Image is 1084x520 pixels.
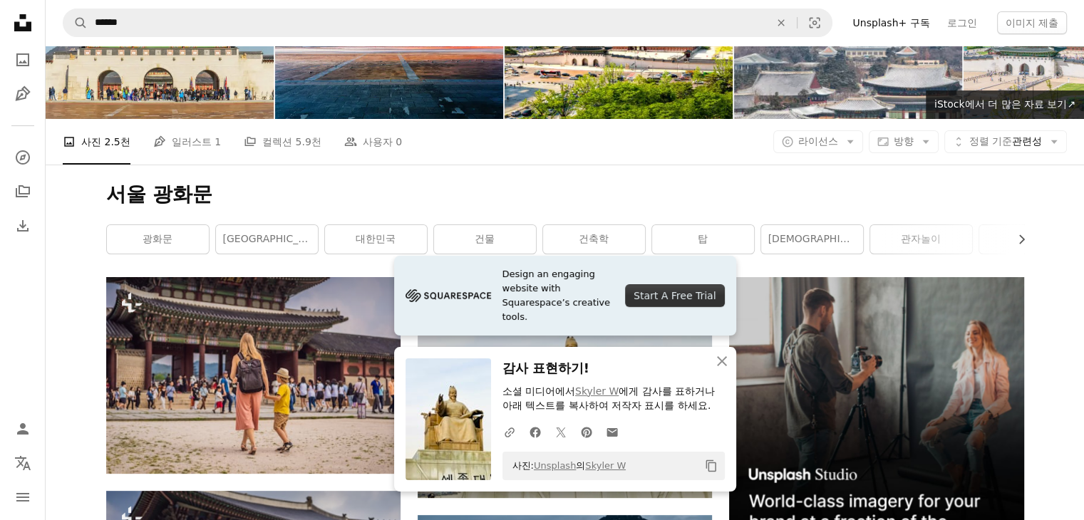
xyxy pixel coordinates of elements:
a: [DEMOGRAPHIC_DATA] [761,225,863,254]
a: 로그인 [939,11,986,34]
a: 일러스트 [9,80,37,108]
a: [GEOGRAPHIC_DATA] [216,225,318,254]
a: 한국의 엄마와 아들 관광객. 대한민국 서울의 경복궁 부지. 한국 여행 개념입니다. 아이들과 함께 여행하는 개념. [106,368,401,381]
a: 컬렉션 5.9천 [244,119,321,165]
a: 대한민국 [325,225,427,254]
span: 방향 [894,135,914,147]
button: 라이선스 [773,130,863,153]
span: iStock에서 더 많은 자료 보기 ↗ [934,98,1075,110]
a: 사람 [979,225,1081,254]
span: Design an engaging website with Squarespace’s creative tools. [502,267,614,324]
a: Design an engaging website with Squarespace’s creative tools.Start A Free Trial [394,256,736,336]
button: 클립보드에 복사하기 [699,454,723,478]
a: Unsplash+ 구독 [844,11,938,34]
button: 시각적 검색 [797,9,832,36]
a: 일러스트 1 [153,119,221,165]
a: Pinterest에 공유 [574,417,599,446]
a: 건물 [434,225,536,254]
span: 사진: 의 [505,454,626,477]
a: 컬렉션 [9,177,37,206]
button: 언어 [9,449,37,477]
button: 방향 [869,130,939,153]
p: 소셜 미디어에서 에게 감사를 표하거나 아래 텍스트를 복사하여 저작자 표시를 하세요. [502,385,725,413]
button: 정렬 기준관련성 [944,130,1067,153]
a: Twitter에 공유 [548,417,574,446]
a: Skyler W [585,460,626,471]
img: 한국의 엄마와 아들 관광객. 대한민국 서울의 경복궁 부지. 한국 여행 개념입니다. 아이들과 함께 여행하는 개념. [106,277,401,473]
h3: 감사 표현하기! [502,358,725,379]
h1: 서울 광화문 [106,182,1024,207]
span: 라이선스 [798,135,838,147]
a: 탐색 [9,143,37,172]
button: 목록을 오른쪽으로 스크롤 [1008,225,1024,254]
a: Unsplash [534,460,576,471]
span: 5.9천 [296,134,321,150]
a: 다운로드 내역 [9,212,37,240]
span: 관련성 [969,135,1042,149]
a: 로그인 / 가입 [9,415,37,443]
a: 사용자 0 [344,119,402,165]
a: 광화문 [107,225,209,254]
button: Unsplash 검색 [63,9,88,36]
a: 건축학 [543,225,645,254]
a: 사진 [9,46,37,74]
div: Start A Free Trial [625,284,724,307]
a: Skyler W [575,385,619,397]
a: Facebook에 공유 [522,417,548,446]
button: 메뉴 [9,483,37,511]
a: 이메일로 공유에 공유 [599,417,625,446]
span: 0 [396,134,402,150]
button: 삭제 [765,9,797,36]
form: 사이트 전체에서 이미지 찾기 [63,9,832,37]
span: 정렬 기준 [969,135,1012,147]
img: file-1705255347840-230a6ab5bca9image [406,285,491,306]
button: 이미지 제출 [997,11,1067,34]
a: 관자놀이 [870,225,972,254]
a: 탑 [652,225,754,254]
a: iStock에서 더 많은 자료 보기↗ [926,90,1084,119]
span: 1 [215,134,221,150]
a: 홈 — Unsplash [9,9,37,40]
